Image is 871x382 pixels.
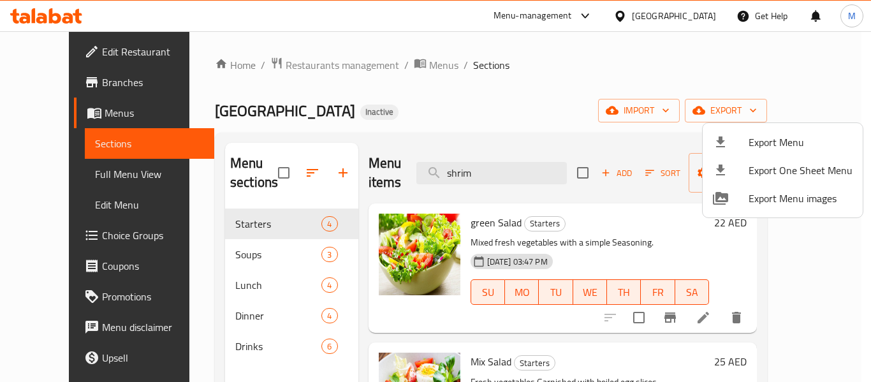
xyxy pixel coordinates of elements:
[703,184,863,212] li: Export Menu images
[703,128,863,156] li: Export menu items
[749,135,853,150] span: Export Menu
[703,156,863,184] li: Export one sheet menu items
[749,163,853,178] span: Export One Sheet Menu
[749,191,853,206] span: Export Menu images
